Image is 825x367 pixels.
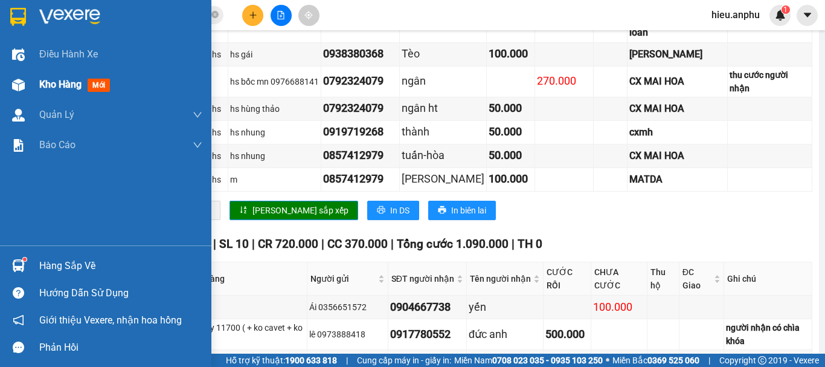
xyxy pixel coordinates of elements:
div: 500.000 [545,326,589,343]
button: aim [298,5,319,26]
span: mới [88,79,110,92]
img: logo-vxr [10,8,26,26]
div: [PERSON_NAME] [10,10,107,37]
td: 0904667738 [388,296,467,319]
div: 50.000 [489,123,533,140]
div: CX MAI HOA [629,148,726,163]
td: tuấn-chinh [400,168,487,192]
div: hs [188,300,305,314]
span: Tổng cước 1.090.000 [397,237,509,251]
img: warehouse-icon [12,79,25,91]
span: Miền Nam [454,354,603,367]
span: file-add [277,11,285,19]
span: printer [438,206,446,215]
span: 1 [783,5,788,14]
sup: 1 [23,258,27,261]
span: | [213,237,216,251]
div: 0917780552 [390,326,464,343]
td: yến [467,296,544,319]
span: SĐT người nhận [391,272,454,285]
span: Giới thiệu Vexere, nhận hoa hồng [39,313,182,328]
td: 0917780552 [388,319,467,350]
span: ⚪️ [606,358,609,363]
div: [PERSON_NAME] [629,47,726,62]
span: printer [377,206,385,215]
th: CHƯA CƯỚC [591,262,647,296]
div: MATDA [629,172,726,187]
div: CX MAI HOA [629,74,726,89]
td: đức anh [467,319,544,350]
div: yến [469,299,541,316]
span: copyright [758,356,766,365]
span: Điều hành xe [39,47,98,62]
td: 0938380368 [321,43,400,67]
span: | [252,237,255,251]
div: hs nhung [230,149,319,163]
span: SL 10 [219,237,249,251]
div: hs gái [230,48,319,61]
span: ĐC Giao [682,265,712,292]
span: | [346,354,348,367]
td: ngân ht [400,97,487,121]
img: warehouse-icon [12,48,25,61]
div: 0857412979 [323,171,397,187]
span: | [391,237,394,251]
span: Tên người nhận [470,272,531,285]
span: TH 0 [518,237,542,251]
span: Kho hàng [39,79,82,90]
span: hieu.anphu [702,7,769,22]
span: aim [304,11,313,19]
div: Phản hồi [39,339,202,357]
div: Ái 0356651572 [309,300,386,314]
strong: 0369 525 060 [647,356,699,365]
div: 270.000 [537,73,591,89]
div: hs Công [10,37,107,52]
div: 0919719268 [323,123,397,140]
div: cxmh [629,125,726,140]
td: 0792324079 [321,67,400,97]
td: 0857412979 [321,145,400,168]
td: thành [400,121,487,145]
div: m [230,173,319,186]
td: 0857412979 [321,168,400,192]
span: CHƯA CƯỚC : [114,79,183,92]
th: Ghi chú [724,262,812,296]
div: 70.000 [114,76,239,93]
span: Nhận: [115,10,144,23]
div: Hướng dẫn sử dụng [39,284,202,302]
sup: 1 [782,5,790,14]
div: 100.000 [489,171,533,187]
th: Thu hộ [647,262,679,296]
div: tuấn-hòa [402,147,484,164]
div: 0792324079 [323,100,397,117]
div: xe máy 11700 ( + ko cavet + ko nón) [188,321,305,348]
span: down [193,110,202,120]
div: hs hùng thảo [230,102,319,115]
div: người nhận có chìa khóa [726,321,810,348]
span: Hỗ trợ kỹ thuật: [226,354,337,367]
span: CC 370.000 [327,237,388,251]
span: down [193,140,202,150]
div: 100.000 [593,299,645,316]
span: close-circle [211,11,219,18]
div: thu cước người nhận [730,68,809,95]
div: [GEOGRAPHIC_DATA] [115,10,238,37]
div: ngân ht [402,100,484,117]
span: In DS [390,204,409,217]
div: 0904667738 [390,299,464,316]
div: đức anh [469,326,541,343]
span: notification [13,314,24,326]
td: 0919719268 [321,121,400,145]
span: question-circle [13,287,24,299]
span: close-circle [211,10,219,21]
span: Quản Lý [39,107,74,122]
div: hs bốc mn 0976688141 [230,75,319,88]
span: | [321,237,324,251]
span: Báo cáo [39,137,75,152]
button: caret-down [797,5,818,26]
strong: 0708 023 035 - 0935 103 250 [492,356,603,365]
td: ngân [400,67,487,97]
div: 0978501943 [115,52,238,69]
img: solution-icon [12,139,25,152]
div: Tèo [402,45,484,62]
